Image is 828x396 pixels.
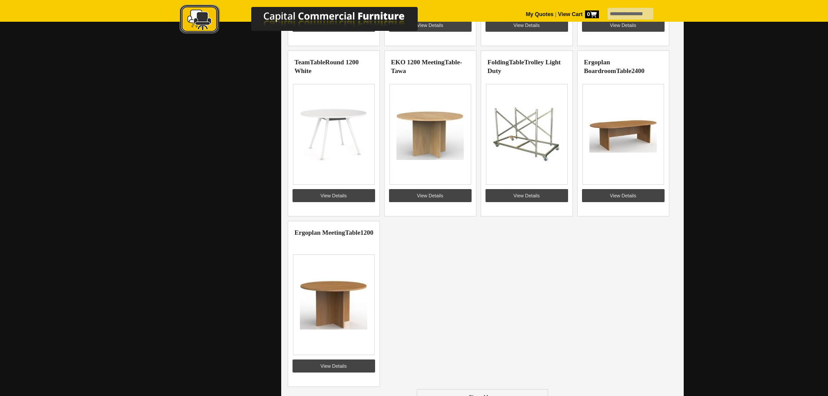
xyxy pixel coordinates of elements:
a: FoldingTableTrolley Light Duty [488,59,561,74]
a: My Quotes [526,11,554,17]
highlight: Table [509,59,524,66]
highlight: Table [445,59,460,66]
a: View Details [582,19,665,32]
a: Ergoplan BoardroomTable2400 [584,59,645,74]
a: Ergoplan MeetingTable1200 [295,229,374,236]
a: EKO 1200 MeetingTable- Tawa [391,59,462,74]
a: View Details [293,189,375,202]
highlight: Table [345,229,360,236]
highlight: Table [310,59,325,66]
a: View Cart0 [556,11,599,17]
highlight: Table [616,67,631,74]
a: View Details [389,189,472,202]
a: View Details [582,189,665,202]
span: 0 [585,10,599,18]
img: Capital Commercial Furniture Logo [156,4,460,36]
strong: View Cart [558,11,599,17]
a: TeamTableRound 1200 White [295,59,359,74]
a: Capital Commercial Furniture Logo [156,4,460,39]
a: View Details [485,19,568,32]
a: View Details [485,189,568,202]
a: View Details [293,359,375,373]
